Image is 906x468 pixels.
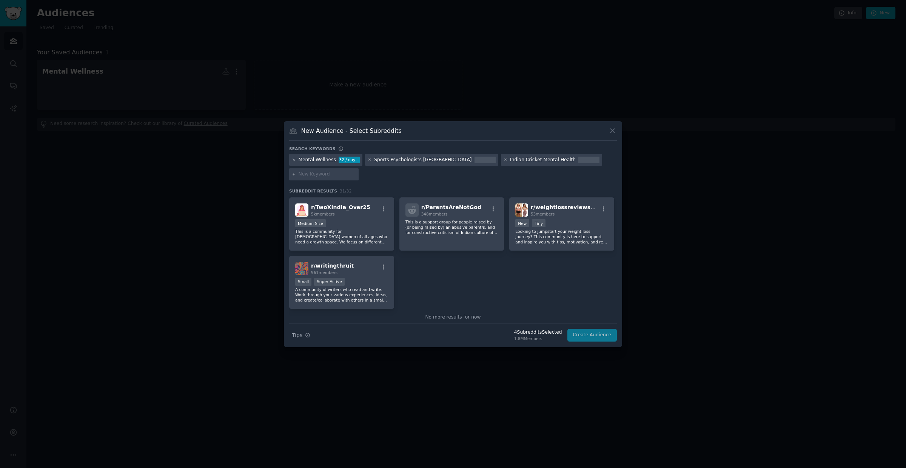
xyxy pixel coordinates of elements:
[374,157,471,163] div: Sports Psychologists [GEOGRAPHIC_DATA]
[295,262,308,275] img: writingthruit
[299,157,336,163] div: Mental Wellness
[532,219,545,227] div: Tiny
[311,263,354,269] span: r/ writingthruit
[295,287,388,303] p: A community of writers who read and write. Work through your various experiences, ideas, and crea...
[531,212,555,216] span: 53 members
[514,329,562,336] div: 4 Subreddit s Selected
[515,229,608,245] p: Looking to jumpstart your weight loss journey? This community is here to support and inspire you ...
[295,219,326,227] div: Medium Size
[314,278,345,286] div: Super Active
[515,219,529,227] div: New
[301,127,402,135] h3: New Audience - Select Subreddits
[421,212,448,216] span: 348 members
[289,146,336,151] h3: Search keywords
[292,331,302,339] span: Tips
[514,336,562,341] div: 1.8M Members
[289,314,617,321] div: No more results for now
[510,157,576,163] div: Indian Cricket Mental Health
[295,278,311,286] div: Small
[515,203,528,217] img: weightlossreviewsupp
[531,204,602,210] span: r/ weightlossreviewsupp
[340,189,352,193] span: 31 / 32
[311,212,335,216] span: 5k members
[299,171,356,178] input: New Keyword
[311,204,370,210] span: r/ TwoXIndia_Over25
[295,229,388,245] p: This is a community for [DEMOGRAPHIC_DATA] women of all ages who need a growth space. We focus on...
[339,157,360,163] div: 32 / day
[289,321,617,330] div: Need more communities?
[311,270,337,275] span: 961 members
[289,188,337,194] span: Subreddit Results
[289,329,313,342] button: Tips
[405,219,498,235] p: This is a support group for people raised by (or being raised by) an abusive parent/s, and for co...
[421,204,481,210] span: r/ ParentsAreNotGod
[295,203,308,217] img: TwoXIndia_Over25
